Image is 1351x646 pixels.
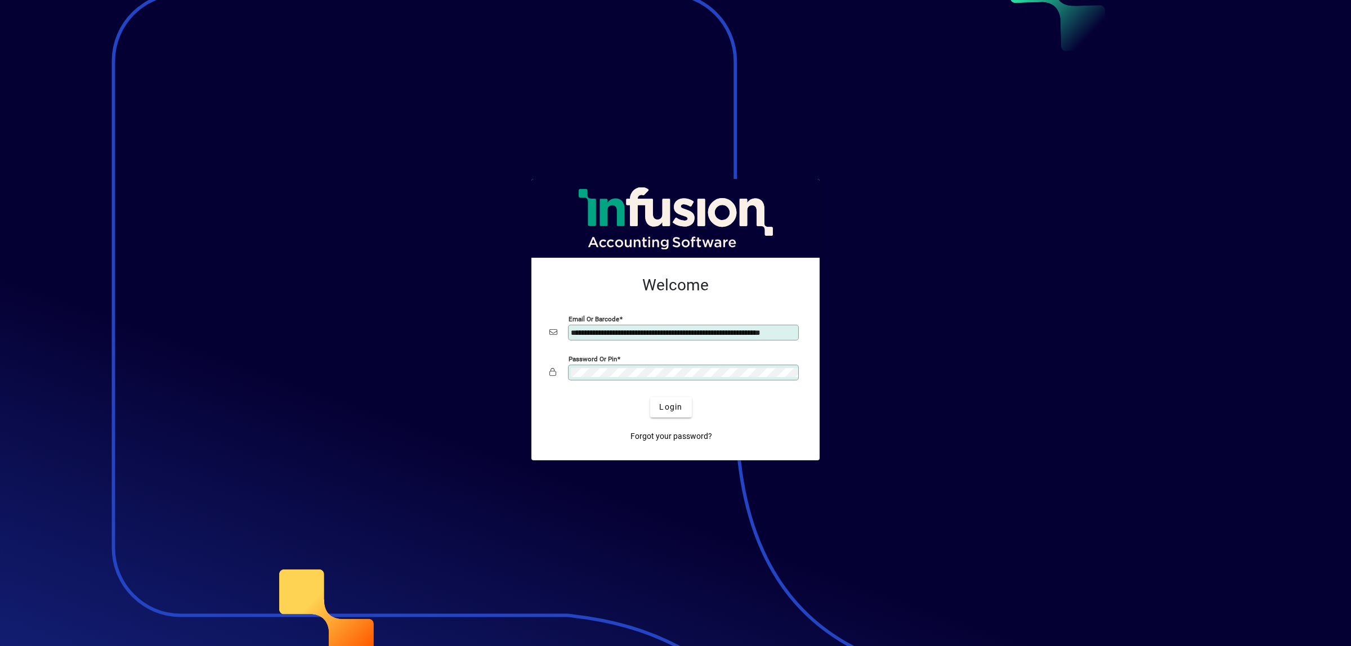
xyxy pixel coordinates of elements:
mat-label: Email or Barcode [569,315,619,322]
h2: Welcome [549,276,802,295]
button: Login [650,397,691,418]
a: Forgot your password? [626,427,717,447]
span: Login [659,401,682,413]
mat-label: Password or Pin [569,355,617,362]
span: Forgot your password? [630,430,712,442]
